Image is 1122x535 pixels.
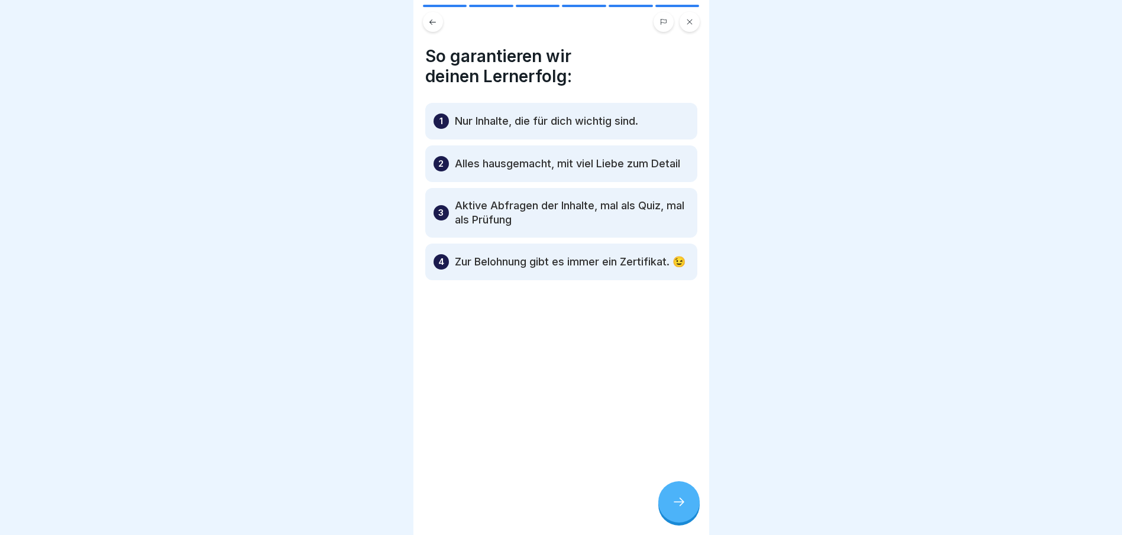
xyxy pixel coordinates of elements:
p: Alles hausgemacht, mit viel Liebe zum Detail [455,157,680,171]
p: Aktive Abfragen der Inhalte, mal als Quiz, mal als Prüfung [455,199,689,227]
p: 3 [438,206,444,220]
p: Nur Inhalte, die für dich wichtig sind. [455,114,638,128]
p: 1 [439,114,443,128]
p: 2 [438,157,444,171]
p: 4 [438,255,444,269]
p: Zur Belohnung gibt es immer ein Zertifikat. 😉 [455,255,686,269]
h4: So garantieren wir deinen Lernerfolg: [425,46,697,86]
